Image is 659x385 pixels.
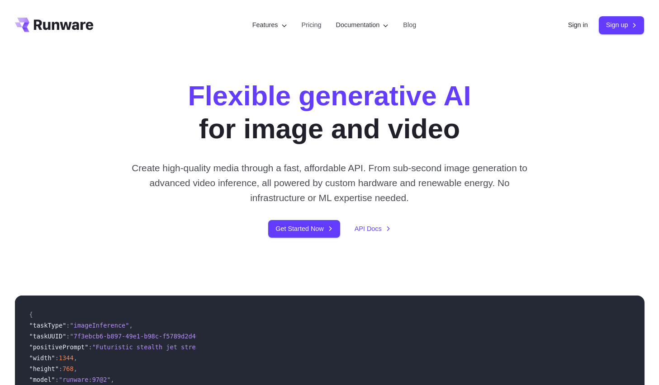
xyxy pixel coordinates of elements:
span: : [88,343,92,351]
span: , [74,365,77,372]
span: "taskUUID" [29,333,66,340]
span: "Futuristic stealth jet streaking through a neon-lit cityscape with glowing purple exhaust" [92,343,429,351]
span: : [55,354,59,362]
a: Sign up [599,16,645,34]
span: 1344 [59,354,74,362]
span: : [55,376,59,383]
h1: for image and video [188,80,471,146]
span: 768 [62,365,74,372]
p: Create high-quality media through a fast, affordable API. From sub-second image generation to adv... [128,160,531,206]
a: Get Started Now [268,220,340,238]
span: , [111,376,114,383]
span: "taskType" [29,322,66,329]
span: : [66,333,70,340]
label: Documentation [336,20,389,30]
a: Go to / [15,18,94,32]
span: "positivePrompt" [29,343,89,351]
a: Sign in [568,20,588,30]
label: Features [252,20,287,30]
a: Blog [403,20,416,30]
span: "runware:97@2" [59,376,111,383]
span: : [59,365,62,372]
a: Pricing [302,20,322,30]
span: , [74,354,77,362]
span: , [129,322,133,329]
span: "imageInference" [70,322,129,329]
span: "width" [29,354,55,362]
span: : [66,322,70,329]
span: "model" [29,376,55,383]
span: "7f3ebcb6-b897-49e1-b98c-f5789d2d40d7" [70,333,211,340]
span: "height" [29,365,59,372]
span: { [29,311,33,318]
strong: Flexible generative AI [188,80,471,111]
a: API Docs [355,224,391,234]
